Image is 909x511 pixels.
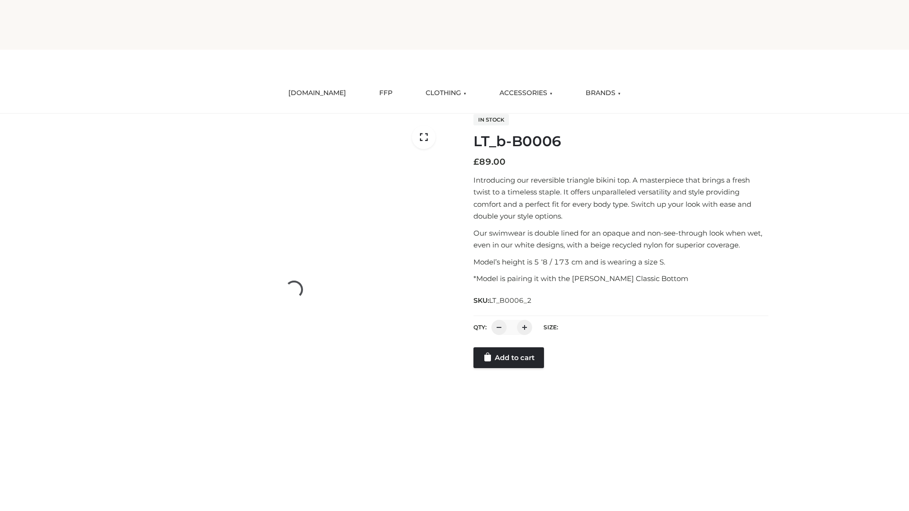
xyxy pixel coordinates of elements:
span: LT_B0006_2 [489,296,532,305]
p: *Model is pairing it with the [PERSON_NAME] Classic Bottom [473,273,768,285]
span: In stock [473,114,509,125]
a: FFP [372,83,400,104]
a: Add to cart [473,347,544,368]
label: Size: [544,324,558,331]
p: Our swimwear is double lined for an opaque and non-see-through look when wet, even in our white d... [473,227,768,251]
h1: LT_b-B0006 [473,133,768,150]
bdi: 89.00 [473,157,506,167]
a: ACCESSORIES [492,83,560,104]
p: Model’s height is 5 ‘8 / 173 cm and is wearing a size S. [473,256,768,268]
a: [DOMAIN_NAME] [281,83,353,104]
p: Introducing our reversible triangle bikini top. A masterpiece that brings a fresh twist to a time... [473,174,768,222]
span: £ [473,157,479,167]
a: BRANDS [579,83,628,104]
label: QTY: [473,324,487,331]
span: SKU: [473,295,533,306]
a: CLOTHING [419,83,473,104]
